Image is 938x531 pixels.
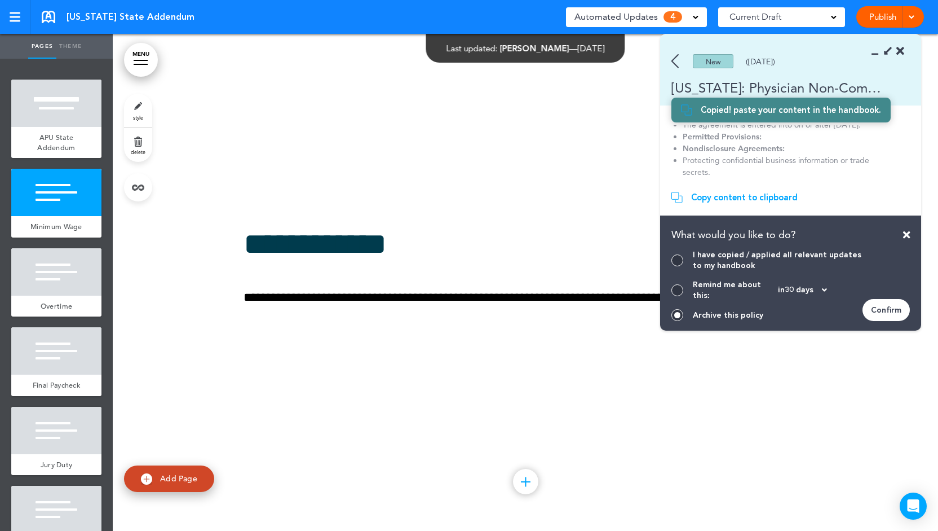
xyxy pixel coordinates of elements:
[671,192,683,203] img: copy.svg
[11,454,101,476] a: Jury Duty
[729,9,781,25] span: Current Draft
[693,249,862,271] div: I have copied / applied all relevant updates to my handbook
[683,143,785,153] strong: Nondisclosure Agreements:
[500,43,569,54] span: [PERSON_NAME]
[11,127,101,158] a: APU State Addendum
[778,286,827,294] div: in
[124,94,152,128] a: style
[41,301,72,311] span: Overtime
[131,148,145,155] span: delete
[30,222,82,231] span: Minimum Wage
[746,58,775,65] div: ([DATE])
[691,192,798,203] div: Copy content to clipboard
[11,375,101,396] a: Final Paycheck
[578,43,605,54] span: [DATE]
[446,44,605,52] div: —
[56,34,85,59] a: Theme
[574,9,658,25] span: Automated Updates
[862,299,910,321] div: Confirm
[671,225,910,249] div: What would you like to do?
[683,155,891,178] li: Protecting confidential business information or trade secrets.
[785,286,813,294] span: 30 days
[124,43,158,77] a: MENU
[160,473,197,484] span: Add Page
[865,6,900,28] a: Publish
[693,279,778,301] span: Remind me about this:
[11,216,101,238] a: Minimum Wage
[133,114,143,121] span: style
[671,54,679,68] img: back.svg
[900,493,927,520] div: Open Intercom Messenger
[663,11,682,23] span: 4
[124,466,214,492] a: Add Page
[683,131,762,142] strong: Permitted Provisions:
[683,178,789,188] strong: Nonsolicitation Agreements:
[33,380,80,390] span: Final Paycheck
[67,11,194,23] span: [US_STATE] State Addendum
[28,34,56,59] a: Pages
[693,310,763,321] div: Archive this policy
[701,104,881,116] div: Copied! paste your content in the handbook.
[683,119,891,131] li: The agreement is entered into on or after [DATE].
[693,54,733,68] div: New
[124,128,152,162] a: delete
[141,473,152,485] img: add.svg
[681,104,692,116] img: copy.svg
[660,78,888,97] div: [US_STATE]: Physician Non-Compete Agreements
[446,43,498,54] span: Last updated:
[41,460,73,469] span: Jury Duty
[37,133,75,152] span: APU State Addendum
[11,296,101,317] a: Overtime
